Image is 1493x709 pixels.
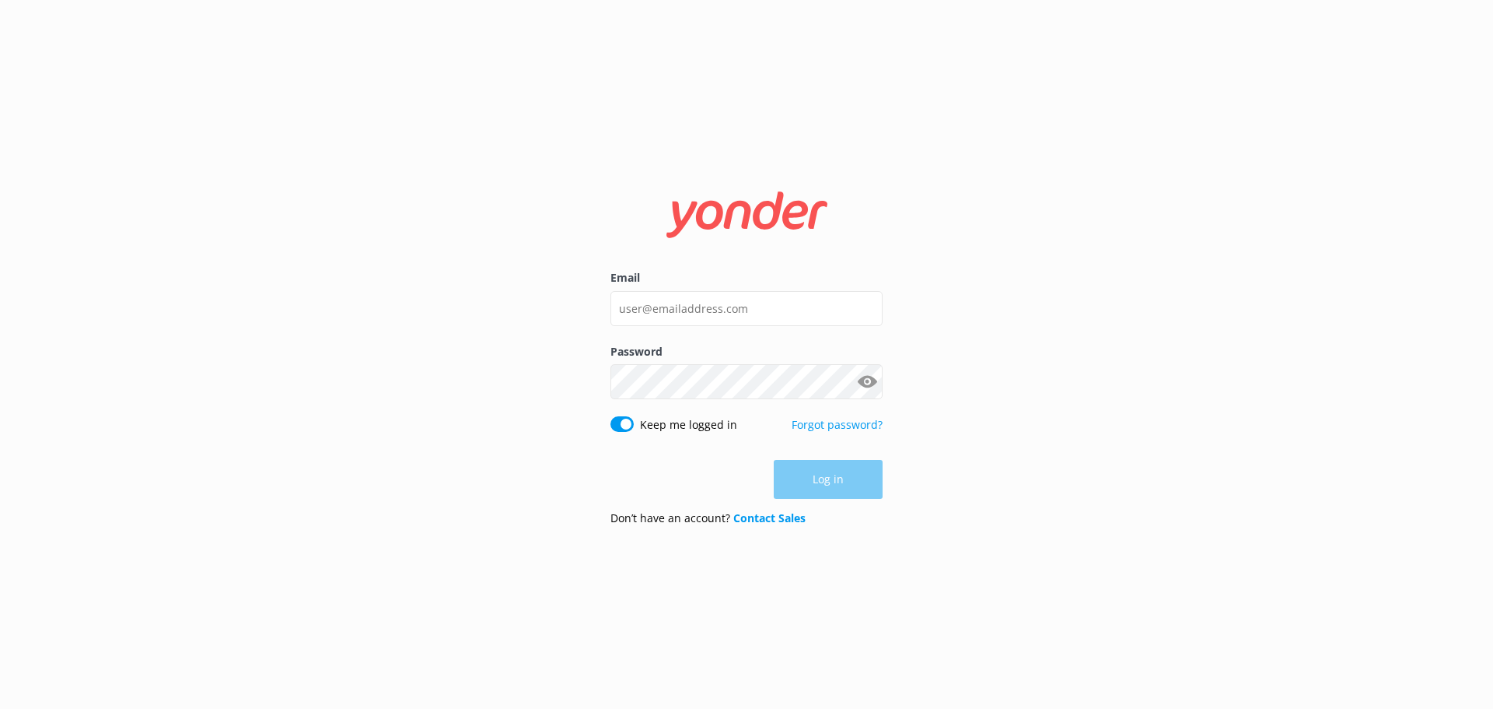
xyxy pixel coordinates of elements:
[640,416,737,433] label: Keep me logged in
[792,417,883,432] a: Forgot password?
[610,291,883,326] input: user@emailaddress.com
[610,343,883,360] label: Password
[733,511,806,525] a: Contact Sales
[851,367,883,398] button: Show password
[610,510,806,527] p: Don’t have an account?
[610,269,883,286] label: Email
